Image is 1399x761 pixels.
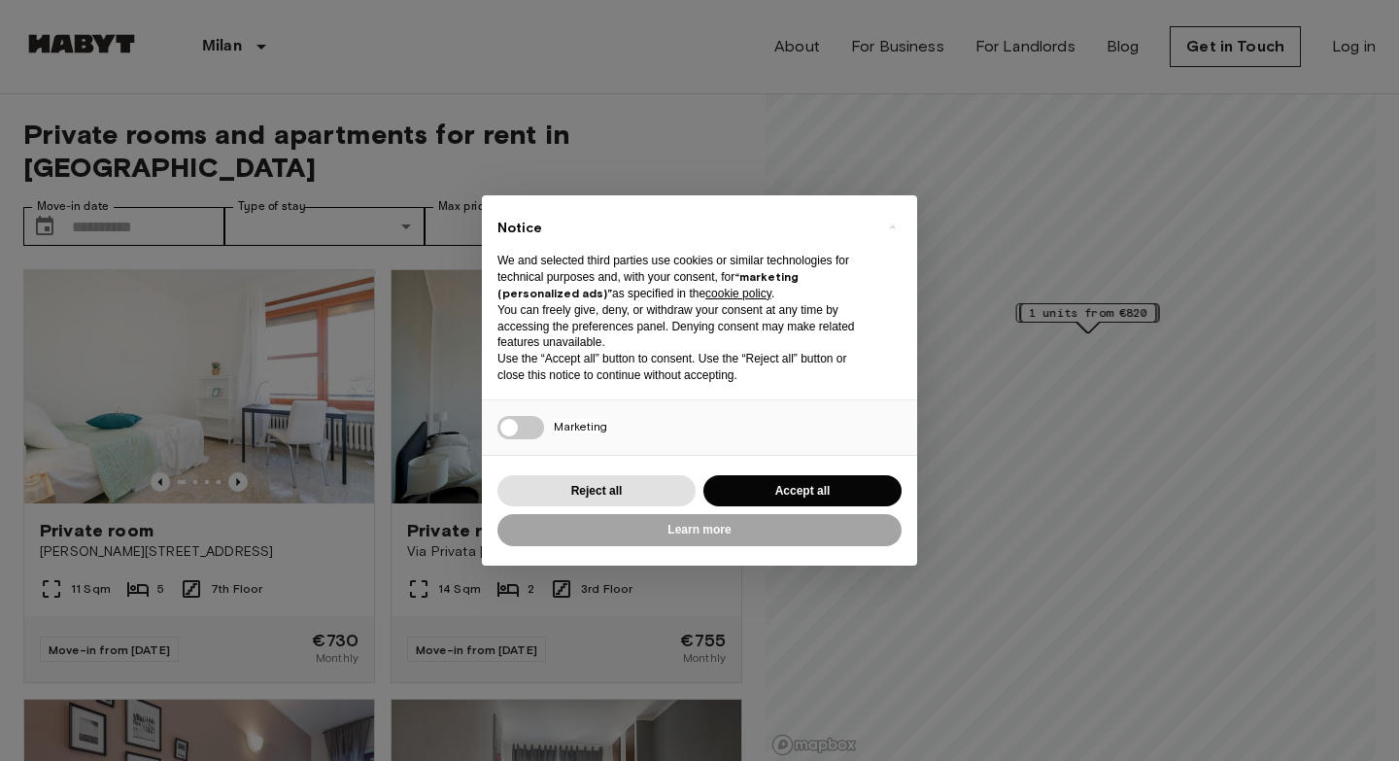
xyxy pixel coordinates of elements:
button: Close this notice [876,211,907,242]
h2: Notice [497,219,870,238]
span: Marketing [554,419,607,433]
span: × [889,215,896,238]
p: You can freely give, deny, or withdraw your consent at any time by accessing the preferences pane... [497,302,870,351]
p: Use the “Accept all” button to consent. Use the “Reject all” button or close this notice to conti... [497,351,870,384]
button: Reject all [497,475,696,507]
strong: “marketing (personalized ads)” [497,269,799,300]
button: Accept all [703,475,902,507]
button: Learn more [497,514,902,546]
a: cookie policy [705,287,771,300]
p: We and selected third parties use cookies or similar technologies for technical purposes and, wit... [497,253,870,301]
